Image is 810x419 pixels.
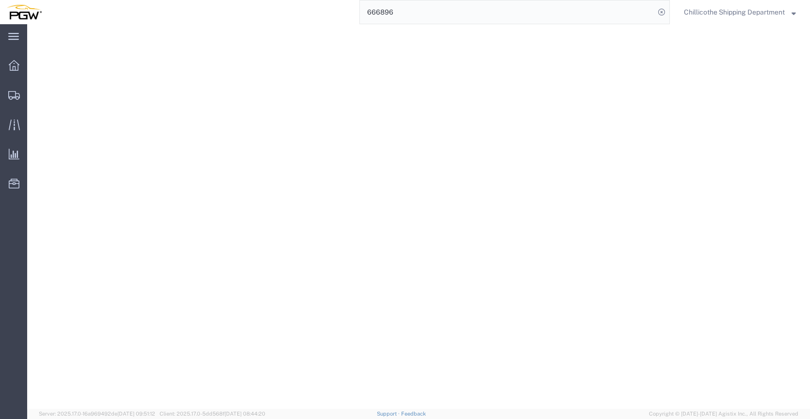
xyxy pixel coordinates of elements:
[401,411,426,417] a: Feedback
[360,0,655,24] input: Search for shipment number, reference number
[7,5,42,19] img: logo
[377,411,401,417] a: Support
[225,411,265,417] span: [DATE] 08:44:20
[27,24,810,409] iframe: FS Legacy Container
[649,410,798,418] span: Copyright © [DATE]-[DATE] Agistix Inc., All Rights Reserved
[160,411,265,417] span: Client: 2025.17.0-5dd568f
[39,411,155,417] span: Server: 2025.17.0-16a969492de
[117,411,155,417] span: [DATE] 09:51:12
[683,6,796,18] button: Chillicothe Shipping Department
[684,7,785,17] span: Chillicothe Shipping Department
